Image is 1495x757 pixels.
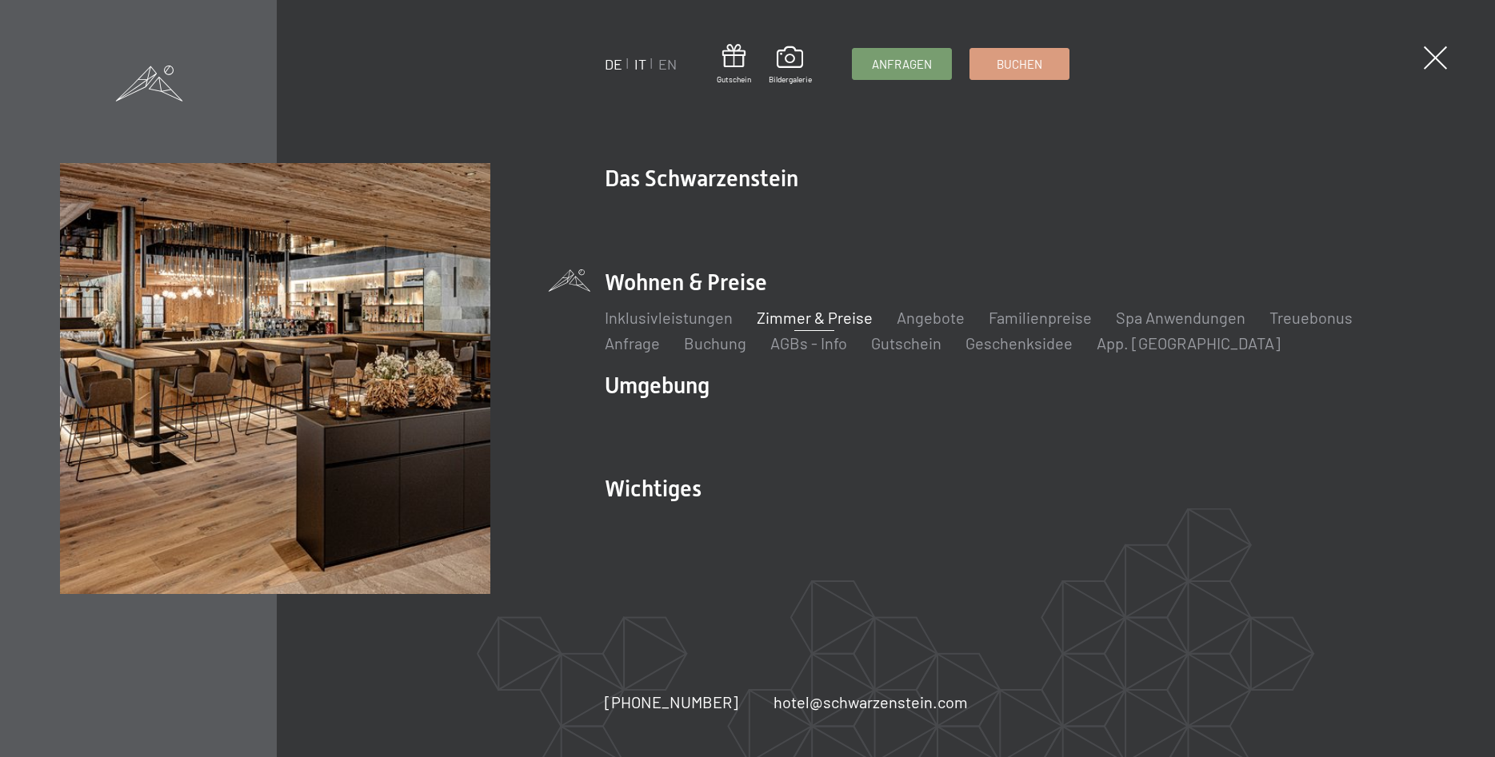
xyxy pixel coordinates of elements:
[872,56,932,73] span: Anfragen
[897,308,965,327] a: Angebote
[871,333,941,353] a: Gutschein
[769,74,812,85] span: Bildergalerie
[773,691,968,713] a: hotel@schwarzenstein.com
[605,691,738,713] a: [PHONE_NUMBER]
[605,308,733,327] a: Inklusivleistungen
[1097,333,1281,353] a: App. [GEOGRAPHIC_DATA]
[853,49,951,79] a: Anfragen
[769,46,812,85] a: Bildergalerie
[605,55,622,73] a: DE
[658,55,677,73] a: EN
[634,55,646,73] a: IT
[757,308,873,327] a: Zimmer & Preise
[970,49,1069,79] a: Buchen
[605,692,738,711] span: [PHONE_NUMBER]
[605,333,660,353] a: Anfrage
[1269,308,1353,327] a: Treuebonus
[770,333,847,353] a: AGBs - Info
[717,74,751,85] span: Gutschein
[717,44,751,85] a: Gutschein
[989,308,1092,327] a: Familienpreise
[684,333,746,353] a: Buchung
[997,56,1042,73] span: Buchen
[1116,308,1245,327] a: Spa Anwendungen
[965,333,1073,353] a: Geschenksidee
